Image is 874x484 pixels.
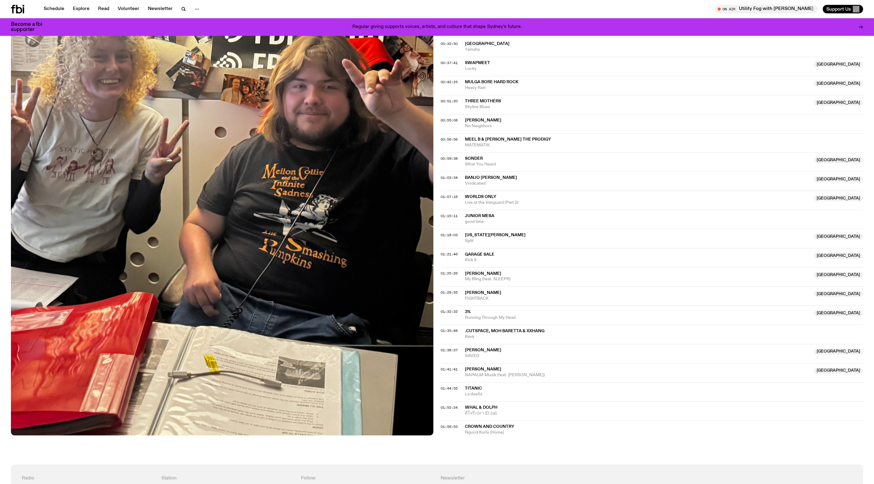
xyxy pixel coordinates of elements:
[814,157,863,163] span: [GEOGRAPHIC_DATA]
[441,405,458,410] span: 01:52:24
[441,253,458,256] button: 01:21:46
[465,411,863,416] span: ดีใจรึเปล่า (D Jai)
[465,104,810,110] span: Skyline Blues
[465,233,526,237] span: [US_STATE][PERSON_NAME]
[465,123,863,129] span: No Neighbors
[465,219,863,225] span: good time
[40,5,68,13] a: Schedule
[441,425,458,428] button: 01:56:53
[814,253,863,259] span: [GEOGRAPHIC_DATA]
[465,315,810,321] span: Running Through My Head
[441,119,458,122] button: 00:55:08
[814,80,863,87] span: [GEOGRAPHIC_DATA]
[441,233,458,237] span: 01:18:03
[814,195,863,201] span: [GEOGRAPHIC_DATA]
[441,175,458,180] span: 01:03:34
[465,353,810,359] span: SAVED
[114,5,143,13] a: Volunteer
[465,47,863,53] span: Yamaha
[441,80,458,84] button: 00:42:25
[441,348,458,353] span: 01:38:37
[814,61,863,67] span: [GEOGRAPHIC_DATA]
[441,213,458,218] span: 01:15:11
[465,348,501,352] span: [PERSON_NAME]
[826,6,851,12] span: Support Us
[465,42,510,46] span: [GEOGRAPHIC_DATA]
[814,349,863,355] span: [GEOGRAPHIC_DATA]
[11,22,50,32] h3: Become a fbi supporter
[465,142,863,148] span: MATEMATIK
[441,475,713,481] h4: Newsletter
[814,176,863,182] span: [GEOGRAPHIC_DATA]
[441,157,458,160] button: 00:59:38
[441,406,458,409] button: 01:52:24
[441,138,458,141] button: 00:56:56
[441,367,458,372] span: 01:41:41
[441,194,458,199] span: 01:07:16
[144,5,176,13] a: Newsletter
[465,329,544,333] span: .cutspace, Moh Baretta & xxhang
[465,118,501,122] span: [PERSON_NAME]
[94,5,113,13] a: Read
[814,310,863,316] span: [GEOGRAPHIC_DATA]
[441,176,458,179] button: 01:03:34
[814,368,863,374] span: [GEOGRAPHIC_DATA]
[441,100,458,103] button: 00:51:20
[465,238,810,244] span: Split
[441,118,458,123] span: 00:55:08
[441,61,458,65] button: 00:37:41
[441,42,458,46] button: 00:32:50
[441,291,458,294] button: 01:29:55
[465,66,810,72] span: Lucky
[465,391,863,397] span: La dueña
[465,61,490,65] span: Swapmeet
[465,252,494,257] span: Garage Sale
[465,271,501,276] span: [PERSON_NAME]
[441,137,458,142] span: 00:56:56
[441,329,458,332] button: 01:35:48
[441,310,458,313] button: 01:32:32
[69,5,93,13] a: Explore
[465,156,483,161] span: Sonder
[465,200,810,206] span: Live at the Vanguard (Part 2)
[441,290,458,295] span: 01:29:55
[465,181,810,186] span: Vindicated
[465,137,551,141] span: Meel B & [PERSON_NAME] The Prodigy
[22,475,154,481] h4: Radio
[441,328,458,333] span: 01:35:48
[441,387,458,390] button: 01:44:55
[352,24,522,30] p: Regular giving supports voices, artists, and culture that shape Sydney’s future.
[441,424,458,429] span: 01:56:53
[465,99,501,103] span: Three Mothers
[465,162,810,167] span: What You Heard
[441,271,458,276] span: 01:25:26
[465,214,494,218] span: Junior Mesa
[465,334,863,340] span: Rank
[814,100,863,106] span: [GEOGRAPHIC_DATA]
[715,5,818,13] button: On AirUtility Fog with [PERSON_NAME]
[441,272,458,275] button: 01:25:26
[465,296,810,302] span: FIGHTBACK
[161,475,294,481] h4: Station
[465,85,810,91] span: Heavy Rain
[465,291,501,295] span: [PERSON_NAME]
[465,386,482,390] span: Titanic
[441,386,458,391] span: 01:44:55
[465,195,496,199] span: Worlds Only
[465,257,810,263] span: Kick it
[441,349,458,352] button: 01:38:37
[441,99,458,104] span: 00:51:20
[814,272,863,278] span: [GEOGRAPHIC_DATA]
[823,5,863,13] button: Support Us
[465,80,518,84] span: Mulga Bore Hard Rock
[465,176,517,180] span: Banjo [PERSON_NAME]
[301,475,433,481] h4: Follow
[465,430,863,435] span: Ngurra Kurlu (Home)
[441,60,458,65] span: 00:37:41
[465,310,471,314] span: 3%
[814,291,863,297] span: [GEOGRAPHIC_DATA]
[441,309,458,314] span: 01:32:32
[441,233,458,237] button: 01:18:03
[465,276,810,282] span: My Bling (feat. SLEEPR)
